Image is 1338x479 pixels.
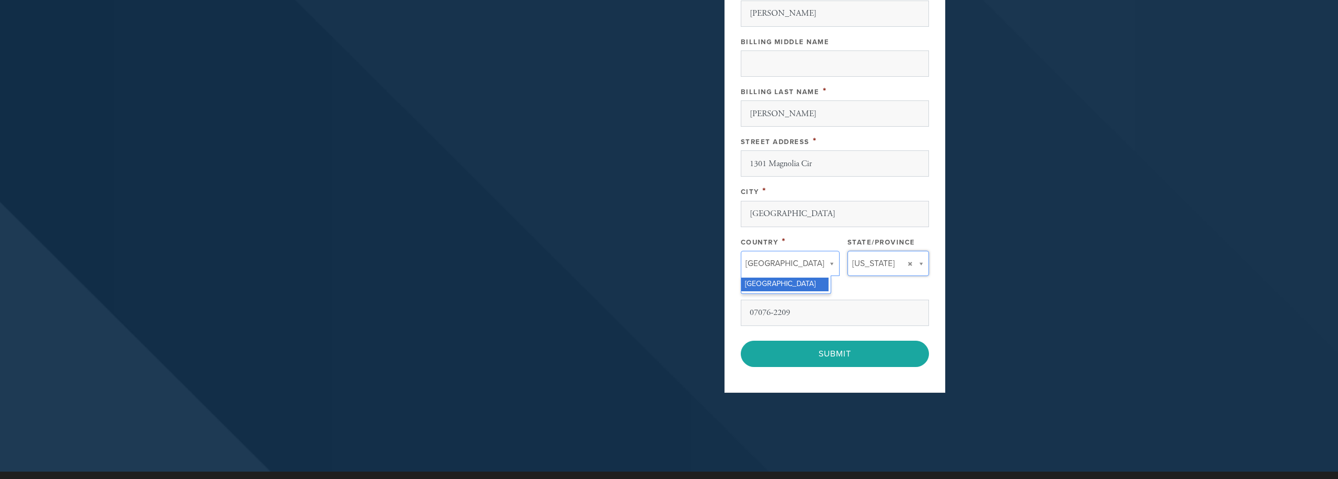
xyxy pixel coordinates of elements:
label: Street Address [741,138,810,146]
span: This field is required. [823,85,827,97]
label: Country [741,238,779,247]
label: City [741,188,759,196]
label: Postal Code [741,287,796,295]
label: Billing Middle Name [741,38,830,46]
label: State/Province [847,238,915,247]
span: This field is required. [813,135,817,147]
span: This field is required. [762,185,767,197]
a: [GEOGRAPHIC_DATA] [741,251,840,276]
div: [GEOGRAPHIC_DATA] [741,278,829,291]
span: [US_STATE] [852,257,895,270]
input: Submit [741,341,929,367]
a: [US_STATE] [847,251,929,276]
span: [GEOGRAPHIC_DATA] [745,257,824,270]
span: This field is required. [782,236,786,247]
label: Billing Last Name [741,88,820,96]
